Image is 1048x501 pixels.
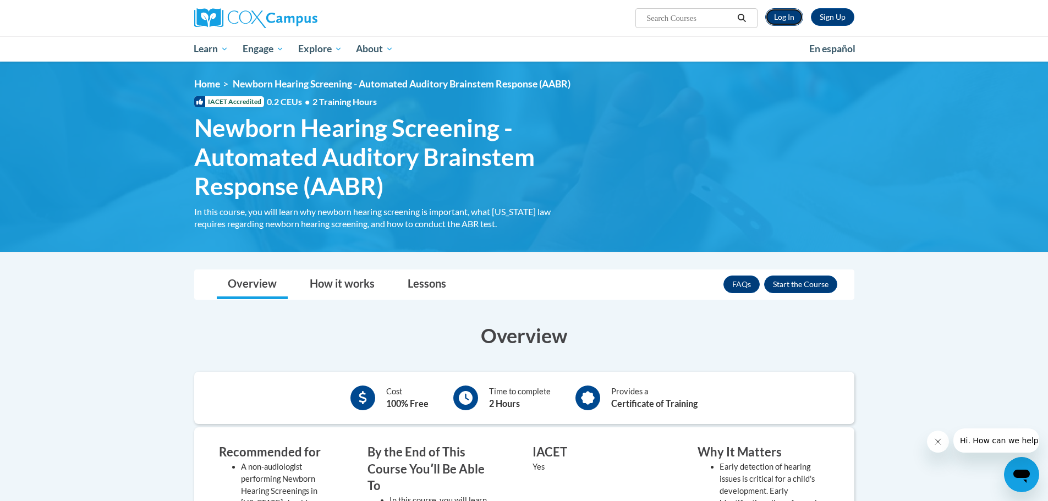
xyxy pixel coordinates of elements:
[386,386,429,410] div: Cost
[194,113,574,200] span: Newborn Hearing Screening - Automated Auditory Brainstem Response (AABR)
[397,270,457,299] a: Lessons
[611,386,698,410] div: Provides a
[765,8,803,26] a: Log In
[299,270,386,299] a: How it works
[235,36,291,62] a: Engage
[194,8,317,28] img: Cox Campus
[243,42,284,56] span: Engage
[764,276,837,293] button: Enroll
[194,78,220,90] a: Home
[489,398,520,409] b: 2 Hours
[489,386,551,410] div: Time to complete
[645,12,733,25] input: Search Courses
[291,36,349,62] a: Explore
[7,8,89,16] span: Hi. How can we help?
[298,42,342,56] span: Explore
[349,36,400,62] a: About
[267,96,377,108] span: 0.2 CEUs
[802,37,863,60] a: En español
[809,43,855,54] span: En español
[927,431,949,453] iframe: Close message
[356,42,393,56] span: About
[194,322,854,349] h3: Overview
[367,444,500,494] h3: By the End of This Course Youʹll Be Able To
[811,8,854,26] a: Register
[217,270,288,299] a: Overview
[194,96,264,107] span: IACET Accredited
[312,96,377,107] span: 2 Training Hours
[698,444,830,461] h3: Why It Matters
[1004,457,1039,492] iframe: Button to launch messaging window
[194,42,228,56] span: Learn
[194,8,403,28] a: Cox Campus
[187,36,236,62] a: Learn
[305,96,310,107] span: •
[219,444,334,461] h3: Recommended for
[723,276,760,293] a: FAQs
[533,462,545,471] value: Yes
[733,12,750,25] button: Search
[178,36,871,62] div: Main menu
[233,78,570,90] span: Newborn Hearing Screening - Automated Auditory Brainstem Response (AABR)
[194,206,574,230] div: In this course, you will learn why newborn hearing screening is important, what [US_STATE] law re...
[611,398,698,409] b: Certificate of Training
[386,398,429,409] b: 100% Free
[533,444,665,461] h3: IACET
[953,428,1039,453] iframe: Message from company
